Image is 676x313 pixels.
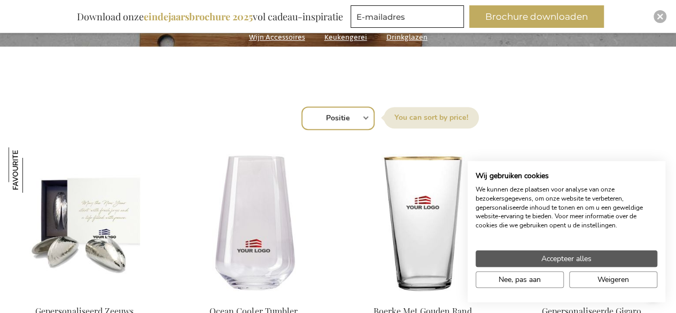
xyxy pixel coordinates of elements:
span: Nee, pas aan [499,274,541,285]
a: Drinkglazen [386,30,428,44]
img: Ocean Cooler Tumbler [177,147,329,297]
div: Download onze vol cadeau-inspiratie [72,5,348,28]
a: Personalised Zeeland Mussel Cutlery Gepersonaliseerd Zeeuws Mosselbestek [9,292,160,302]
span: Accepteer alles [541,253,592,264]
img: Boerke With Gold Rrim [347,147,499,297]
input: E-mailadres [351,5,464,28]
form: marketing offers and promotions [351,5,467,31]
img: Personalised Zeeland Mussel Cutlery [9,147,160,297]
p: We kunnen deze plaatsen voor analyse van onze bezoekersgegevens, om onze website te verbeteren, g... [476,185,657,230]
a: Boerke With Gold Rrim [347,292,499,302]
a: Ocean Cooler Tumbler [177,292,329,302]
label: Sorteer op [384,107,479,128]
img: Gepersonaliseerd Zeeuws Mosselbestek [9,147,54,193]
a: Keukengerei [324,30,367,44]
button: Pas cookie voorkeuren aan [476,271,564,288]
img: Personalised Gigaro Cheese Knives [516,147,667,297]
span: Weigeren [597,274,629,285]
h2: Wij gebruiken cookies [476,171,657,181]
div: Close [654,10,666,23]
img: Close [657,13,663,20]
button: Brochure downloaden [469,5,604,28]
b: eindejaarsbrochure 2025 [144,10,253,23]
button: Alle cookies weigeren [569,271,657,288]
a: Wijn Accessoires [249,30,305,44]
button: Accepteer alle cookies [476,250,657,267]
